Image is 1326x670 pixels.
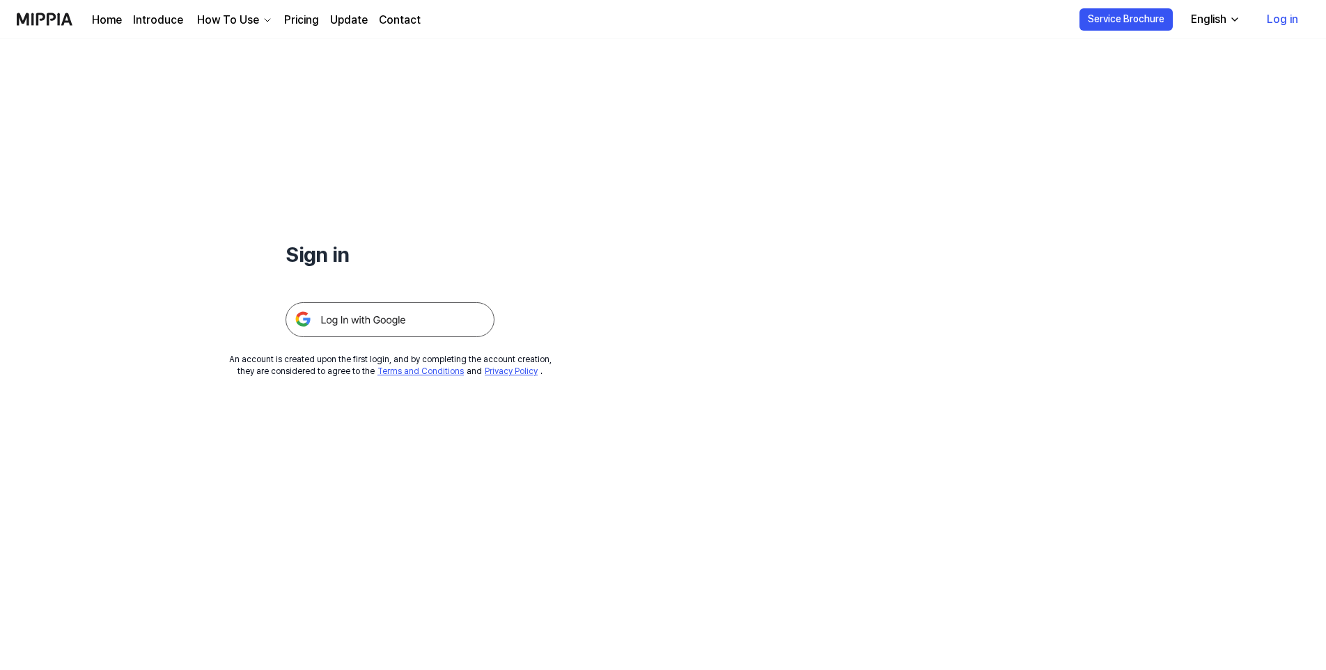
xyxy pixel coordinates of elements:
[194,12,273,29] button: How To Use
[133,12,183,29] a: Introduce
[286,302,494,337] img: 구글 로그인 버튼
[229,354,552,377] div: An account is created upon the first login, and by completing the account creation, they are cons...
[286,240,494,269] h1: Sign in
[284,12,319,29] a: Pricing
[330,12,368,29] a: Update
[92,12,122,29] a: Home
[1079,8,1173,31] button: Service Brochure
[379,12,421,29] a: Contact
[377,366,464,376] a: Terms and Conditions
[485,366,538,376] a: Privacy Policy
[1180,6,1249,33] button: English
[1188,11,1229,28] div: English
[194,12,262,29] div: How To Use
